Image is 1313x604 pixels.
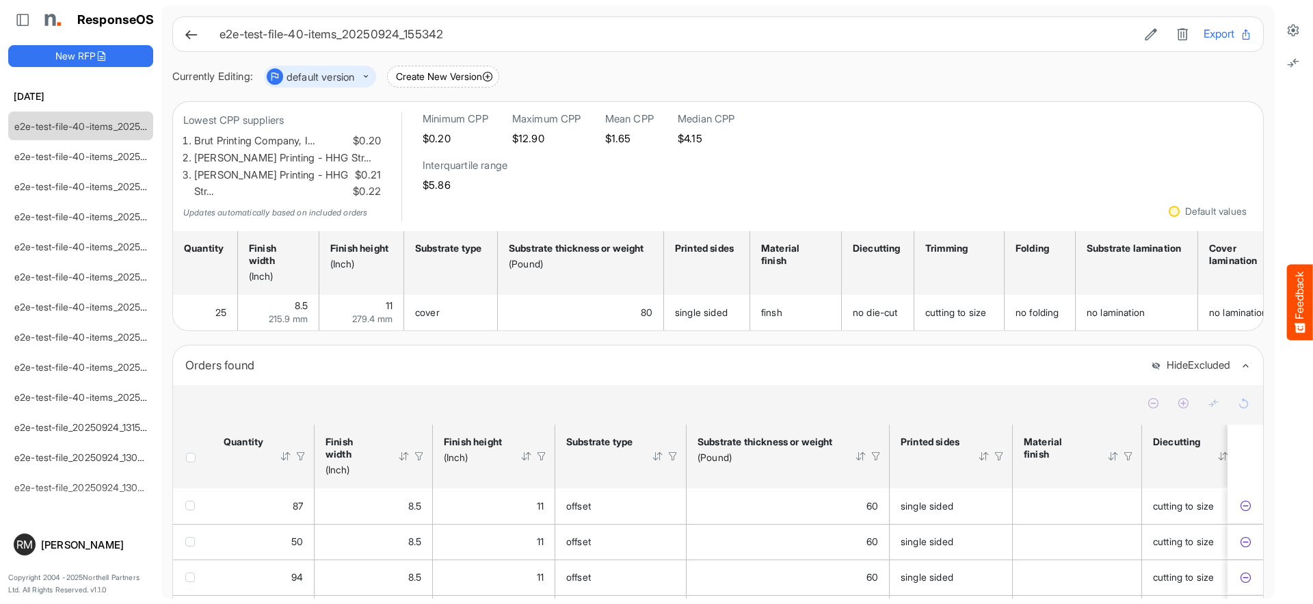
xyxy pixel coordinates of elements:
li: [PERSON_NAME] Printing - HHG Str… [194,150,381,167]
div: Trimming [925,242,989,254]
button: Exclude [1238,535,1252,549]
a: e2e-test-file-40-items_20250924_155342 [14,120,199,132]
td: single sided is template cell Column Header httpsnorthellcomontologiesmapping-rulesmanufacturingh... [890,560,1013,595]
h5: $12.90 [512,133,581,144]
td: 8.5 is template cell Column Header httpsnorthellcomontologiesmapping-rulesmeasurementhasfinishsiz... [315,488,433,524]
span: 11 [537,571,544,583]
span: cover [415,306,440,318]
a: e2e-test-file-40-items_20250924_132033 [14,361,199,373]
td: is template cell Column Header httpsnorthellcomontologiesmapping-rulesmanufacturinghassubstratefi... [1013,488,1142,524]
span: 11 [537,536,544,547]
div: Finish height [444,436,503,448]
td: checkbox [173,488,213,524]
a: e2e-test-file-40-items_20250924_133443 [14,271,200,283]
button: Create New Version [387,66,499,88]
span: 11 [386,300,393,311]
td: 11 is template cell Column Header httpsnorthellcomontologiesmapping-rulesmeasurementhasfinishsize... [433,524,555,560]
div: (Pound) [698,451,837,464]
h5: $5.86 [423,179,507,191]
span: single sided [675,306,728,318]
button: New RFP [8,45,153,67]
h6: [DATE] [8,89,153,104]
span: no lamination [1209,306,1267,318]
td: checkbox [173,524,213,560]
td: cover is template cell Column Header httpsnorthellcomontologiesmapping-rulesmaterialhassubstratem... [404,295,498,330]
td: 25 is template cell Column Header httpsnorthellcomontologiesmapping-rulesorderhasquantity [173,295,238,330]
td: no lamination is template cell Column Header httpsnorthellcomontologiesmapping-rulesmanufacturing... [1198,295,1302,330]
div: (Inch) [249,270,304,283]
button: Exclude [1238,570,1252,584]
div: Substrate thickness or weight [509,242,648,254]
h6: Median CPP [678,112,735,126]
td: no folding is template cell Column Header httpsnorthellcomontologiesmapping-rulesmanufacturinghas... [1005,295,1076,330]
h6: e2e-test-file-40-items_20250924_155342 [220,29,1130,40]
img: Northell [38,6,65,34]
a: e2e-test-file-40-items_20250924_152927 [14,211,198,222]
span: cutting to size [1153,571,1214,583]
td: 94 is template cell Column Header httpsnorthellcomontologiesmapping-rulesorderhasquantity [213,560,315,595]
h5: $4.15 [678,133,735,144]
td: offset is template cell Column Header httpsnorthellcomontologiesmapping-rulesmaterialhassubstrate... [555,488,687,524]
li: Brut Printing Company, I… [194,133,381,150]
td: offset is template cell Column Header httpsnorthellcomontologiesmapping-rulesmaterialhassubstrate... [555,560,687,595]
td: 8.5 is template cell Column Header httpsnorthellcomontologiesmapping-rulesmeasurementhasfinishsiz... [315,560,433,595]
td: is template cell Column Header httpsnorthellcomontologiesmapping-rulesmanufacturinghassubstratefi... [1013,560,1142,595]
div: Default values [1185,207,1247,216]
a: e2e-test-file-40-items_20250924_154112 [14,181,195,192]
span: cutting to size [1153,500,1214,512]
div: Filter Icon [535,450,548,462]
div: Filter Icon [667,450,679,462]
a: e2e-test-file-40-items_20250924_134702 [14,241,199,252]
span: single sided [901,571,953,583]
button: Delete [1172,25,1193,43]
h6: Interquartile range [423,159,507,172]
span: 80 [641,306,652,318]
div: Finish height [330,242,388,254]
div: Cover lamination [1209,242,1286,267]
div: (Inch) [330,258,388,270]
button: Edit [1141,25,1161,43]
div: Orders found [185,356,1141,375]
a: e2e-test-file-40-items_20250924_131750 [14,391,196,403]
h6: Mean CPP [605,112,654,126]
td: is template cell Column Header httpsnorthellcomontologiesmapping-rulesmanufacturinghassubstratefi... [1013,524,1142,560]
td: cutting to size is template cell Column Header httpsnorthellcomontologiesmapping-rulesmanufacturi... [914,295,1005,330]
div: Printed sides [901,436,960,448]
td: finsh is template cell Column Header httpsnorthellcomontologiesmapping-rulesmanufacturinghassubst... [750,295,842,330]
td: cutting to size is template cell Column Header httpsnorthellcomontologiesmapping-rulesmanufacturi... [1142,524,1252,560]
td: 8.5 is template cell Column Header httpsnorthellcomontologiesmapping-rulesmeasurementhasfinishsiz... [238,295,319,330]
td: 60 is template cell Column Header httpsnorthellcomontologiesmapping-rulesmaterialhasmaterialthick... [687,524,890,560]
td: cutting to size is template cell Column Header httpsnorthellcomontologiesmapping-rulesmanufacturi... [1142,560,1252,595]
span: RM [16,539,33,550]
td: single sided is template cell Column Header httpsnorthellcomontologiesmapping-rulesmanufacturingh... [664,295,750,330]
div: Filter Icon [1122,450,1135,462]
button: Export [1204,25,1252,43]
span: $0.21 [352,167,381,184]
span: 60 [866,500,878,512]
td: single sided is template cell Column Header httpsnorthellcomontologiesmapping-rulesmanufacturingh... [890,488,1013,524]
span: offset [566,536,591,547]
span: 87 [293,500,303,512]
em: Updates automatically based on included orders [183,207,367,218]
button: Exclude [1238,499,1252,513]
div: Quantity [184,242,222,254]
span: offset [566,500,591,512]
span: single sided [901,500,953,512]
div: Diecutting [1153,436,1199,448]
h5: $0.20 [423,133,488,144]
a: e2e-test-file_20250924_131520 [14,421,152,433]
h5: $1.65 [605,133,654,144]
td: 8.5 is template cell Column Header httpsnorthellcomontologiesmapping-rulesmeasurementhasfinishsiz... [315,524,433,560]
span: cutting to size [925,306,986,318]
div: Substrate thickness or weight [698,436,837,448]
div: Substrate type [415,242,482,254]
a: e2e-test-file-40-items_20250924_154244 [14,150,200,162]
div: (Inch) [326,464,380,476]
td: a587ac45-f218-479f-a896-a497b85bcf39 is template cell Column Header [1228,560,1266,595]
p: Copyright 2004 - 2025 Northell Partners Ltd. All Rights Reserved. v 1.1.0 [8,572,153,596]
td: 7699374f-202b-4e35-9c51-2f977dfa884b is template cell Column Header [1228,488,1266,524]
td: no lamination is template cell Column Header httpsnorthellcomontologiesmapping-rulesmanufacturing... [1076,295,1198,330]
td: 80 is template cell Column Header httpsnorthellcomontologiesmapping-rulesmaterialhasmaterialthick... [498,295,664,330]
div: Diecutting [853,242,899,254]
span: 279.4 mm [352,313,393,324]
